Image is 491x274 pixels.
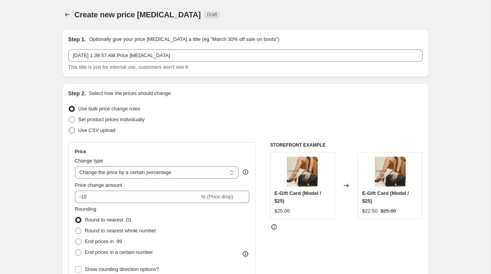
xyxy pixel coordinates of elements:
[287,156,318,187] img: VC_gift_card_950x550_1_80x.png
[62,9,73,20] button: Price change jobs
[362,190,409,204] span: E-Gift Card (Model / $25)
[78,127,115,133] span: Use CSV upload
[85,238,122,244] span: End prices in .99
[68,49,423,62] input: 30% off holiday sale
[85,249,153,255] span: End prices in a certain number
[201,194,233,200] span: % (Price drop)
[274,207,290,215] div: $25.00
[89,90,171,97] p: Select how the prices should change
[85,217,132,223] span: Round to nearest .01
[381,207,396,215] strike: $25.00
[242,168,249,176] div: help
[375,156,406,187] img: VC_gift_card_950x550_1_80x.png
[85,266,159,272] span: Show rounding direction options?
[78,106,140,112] span: Use bulk price change rules
[362,207,378,215] div: $22.50
[207,12,217,18] span: Draft
[274,190,321,204] span: E-Gift Card (Model / $25)
[68,90,86,97] h2: Step 2.
[68,64,188,70] span: This title is just for internal use, customers won't see it
[85,228,156,233] span: Round to nearest whole number
[89,36,279,43] p: Optionally give your price [MEDICAL_DATA] a title (eg "March 30% off sale on boots")
[75,206,97,212] span: Rounding
[75,182,122,188] span: Price change amount
[74,10,201,19] span: Create new price [MEDICAL_DATA]
[75,191,200,203] input: -15
[78,117,145,122] span: Set product prices individually
[75,158,103,164] span: Change type
[68,36,86,43] h2: Step 1.
[75,149,86,155] h3: Price
[270,142,423,148] h6: STOREFRONT EXAMPLE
